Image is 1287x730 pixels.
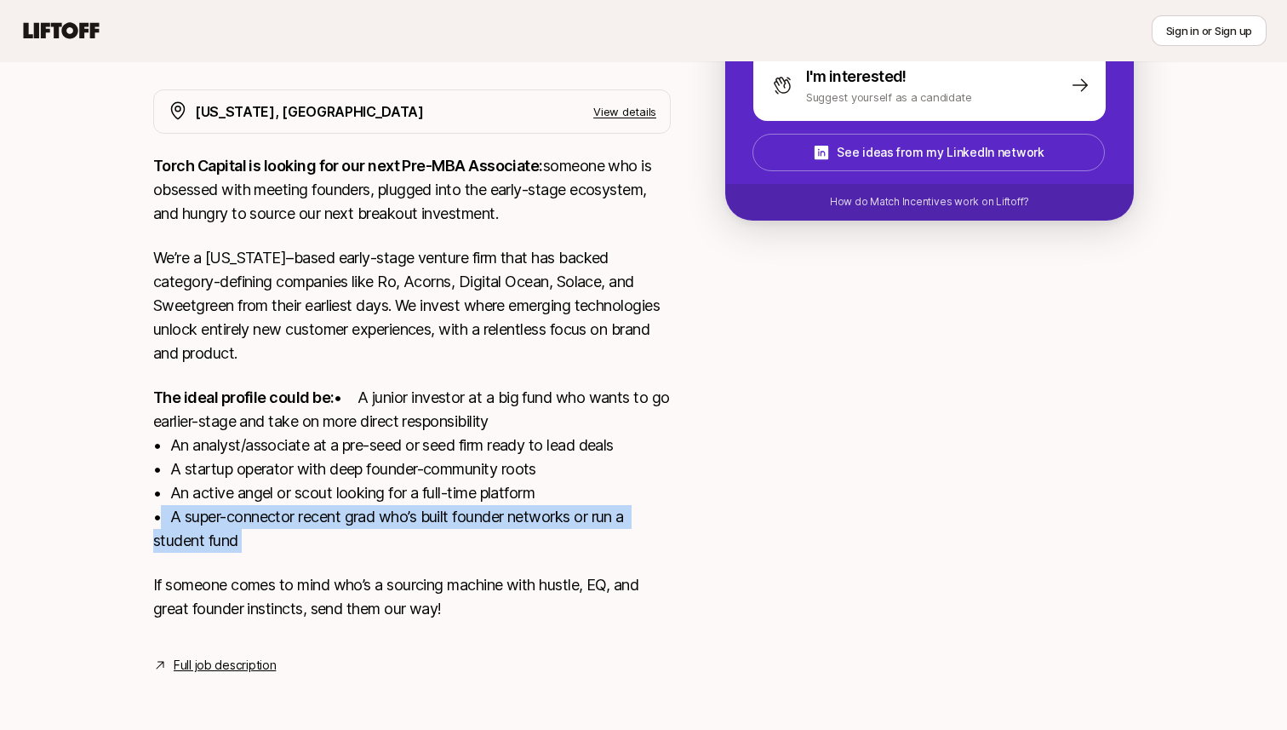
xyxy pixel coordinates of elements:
[153,154,671,226] p: someone who is obsessed with meeting founders, plugged into the early-stage ecosystem, and hungry...
[174,655,276,675] a: Full job description
[830,194,1029,210] p: How do Match Incentives work on Liftoff?
[153,157,543,175] strong: Torch Capital is looking for our next Pre-MBA Associate:
[153,386,671,553] p: • A junior investor at a big fund who wants to go earlier-stage and take on more direct responsib...
[153,573,671,621] p: If someone comes to mind who’s a sourcing machine with hustle, EQ, and great founder instincts, s...
[153,388,334,406] strong: The ideal profile could be:
[153,246,671,365] p: We’re a [US_STATE]–based early-stage venture firm that has backed category-defining companies lik...
[752,134,1105,171] button: See ideas from my LinkedIn network
[837,142,1044,163] p: See ideas from my LinkedIn network
[806,65,907,89] p: I'm interested!
[593,103,656,120] p: View details
[806,89,972,106] p: Suggest yourself as a candidate
[195,101,424,123] p: [US_STATE], [GEOGRAPHIC_DATA]
[1152,15,1267,46] button: Sign in or Sign up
